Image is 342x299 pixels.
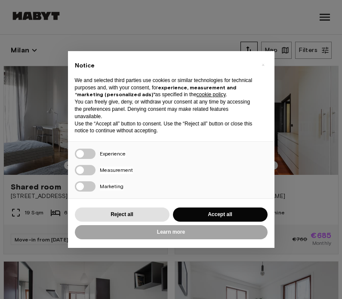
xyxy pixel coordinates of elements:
[256,58,270,72] button: Close this notice
[75,84,236,98] strong: experience, measurement and “marketing (personalized ads)”
[75,77,254,98] p: We and selected third parties use cookies or similar technologies for technical purposes and, wit...
[197,92,226,98] a: cookie policy
[75,207,169,222] button: Reject all
[262,60,265,70] span: ×
[100,183,123,190] span: Marketing
[100,167,133,174] span: Measurement
[75,225,268,239] button: Learn more
[75,120,254,135] p: Use the “Accept all” button to consent. Use the “Reject all” button or close this notice to conti...
[100,150,126,158] span: Experience
[75,98,254,120] p: You can freely give, deny, or withdraw your consent at any time by accessing the preferences pane...
[173,207,268,222] button: Accept all
[75,61,254,70] h2: Notice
